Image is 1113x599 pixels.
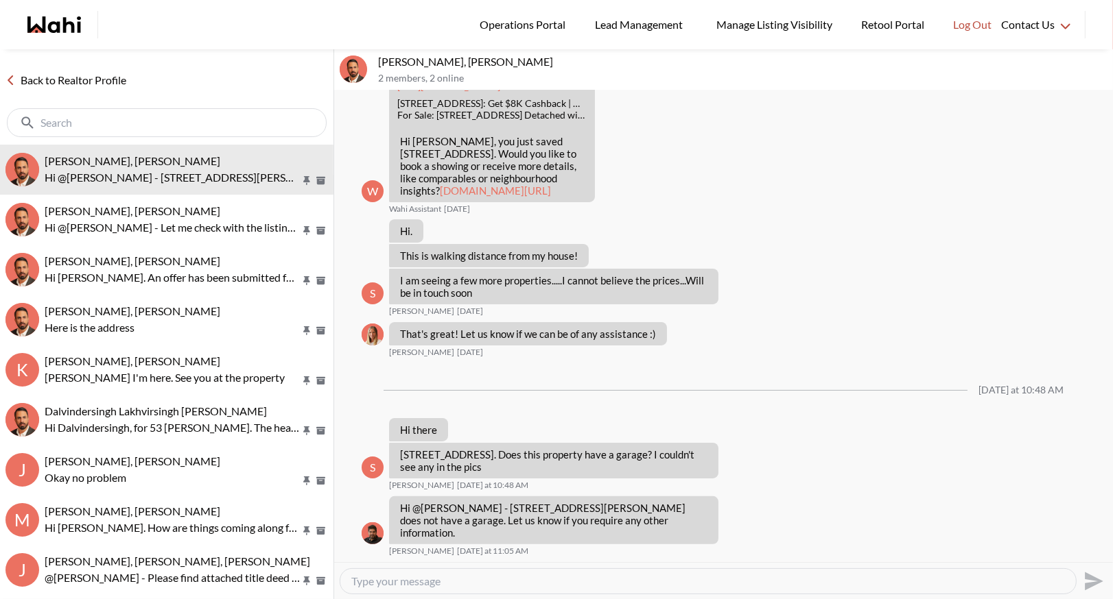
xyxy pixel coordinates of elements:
[45,319,301,336] p: Here is the address
[362,180,384,202] div: W
[314,225,328,236] button: Archive
[45,169,301,186] p: Hi @[PERSON_NAME] - [STREET_ADDRESS][PERSON_NAME] does not have a garage. Let us know if you requ...
[314,175,328,186] button: Archive
[5,303,39,337] img: R
[953,16,992,34] span: Log Out
[45,454,220,467] span: [PERSON_NAME], [PERSON_NAME]
[457,347,483,358] time: 2025-09-13T14:54:57.150Z
[389,546,454,557] span: [PERSON_NAME]
[45,154,220,167] span: [PERSON_NAME], [PERSON_NAME]
[400,274,707,299] p: I am seeing a few more properties.....I cannot believe the prices...Will be in touch soon
[400,225,412,237] p: Hi.
[362,456,384,478] div: S
[1077,565,1108,596] button: Send
[45,554,310,567] span: [PERSON_NAME], [PERSON_NAME], [PERSON_NAME]
[5,553,39,587] div: J
[301,375,313,387] button: Pin
[5,503,39,537] div: M
[314,325,328,337] button: Archive
[397,98,587,110] div: [STREET_ADDRESS]: Get $8K Cashback | Wahi
[400,502,707,539] p: Hi @[PERSON_NAME] - [STREET_ADDRESS][PERSON_NAME] does not have a garage. Let us know if you requ...
[362,323,384,345] div: Michelle Ryckman
[340,56,367,83] div: Shireen Sookdeo, Behnam
[301,275,313,286] button: Pin
[314,375,328,387] button: Archive
[389,347,454,358] span: [PERSON_NAME]
[5,153,39,186] div: Shireen Sookdeo, Behnam
[595,16,688,34] span: Lead Management
[362,282,384,304] div: S
[301,225,313,236] button: Pin
[457,480,528,491] time: 2025-09-21T14:48:42.284Z
[45,570,301,586] p: @[PERSON_NAME] - Please find attached title deed for the parking spots for your reference. The se...
[5,253,39,286] div: khalid Alvi, Behnam
[400,448,707,473] p: [STREET_ADDRESS]. Does this property have a garage? I couldn't see any in the pics
[397,110,587,121] div: For Sale: [STREET_ADDRESS] Detached with $8.0K Cashback through Wahi Cashback. View 25 photos, lo...
[5,353,39,387] div: k
[5,253,39,286] img: k
[45,419,301,436] p: Hi Dalvindersingh, for 53 [PERSON_NAME]. The heating is through baseboard. They have central AC t...
[362,323,384,345] img: M
[480,16,570,34] span: Operations Portal
[301,175,313,186] button: Pin
[45,204,220,217] span: [PERSON_NAME], [PERSON_NAME]
[389,480,454,491] span: [PERSON_NAME]
[440,184,551,197] a: [DOMAIN_NAME][URL]
[314,275,328,286] button: Archive
[314,575,328,587] button: Archive
[45,354,220,367] span: [PERSON_NAME], [PERSON_NAME]
[40,116,296,130] input: Search
[378,55,1108,69] p: [PERSON_NAME], [PERSON_NAME]
[362,522,384,544] div: Faraz Azam
[5,403,39,437] img: D
[400,135,584,197] p: Hi [PERSON_NAME], you just saved [STREET_ADDRESS]. Would you like to book a showing or receive mo...
[5,203,39,236] div: Nidhi Singh, Behnam
[5,403,39,437] div: Dalvindersingh Lakhvirsingh Jaswal, Behnam
[389,204,441,215] span: Wahi Assistant
[45,254,220,267] span: [PERSON_NAME], [PERSON_NAME]
[314,425,328,437] button: Archive
[5,153,39,186] img: S
[301,475,313,487] button: Pin
[340,56,367,83] img: S
[400,328,656,340] p: That's great! Let us know if we can be of any assistance :)
[5,453,39,487] div: J
[45,304,220,317] span: [PERSON_NAME], [PERSON_NAME]
[45,219,301,236] p: Hi @[PERSON_NAME] - Let me check with the listing agent and get back to you shortly.
[314,475,328,487] button: Archive
[861,16,928,34] span: Retool Portal
[45,504,220,517] span: [PERSON_NAME], [PERSON_NAME]
[457,306,483,317] time: 2025-09-13T14:46:13.716Z
[45,404,267,417] span: Dalvindersingh Lakhvirsingh [PERSON_NAME]
[378,73,1108,84] p: 2 members , 2 online
[457,546,528,557] time: 2025-09-21T15:05:15.277Z
[45,519,301,536] p: Hi [PERSON_NAME]. How are things coming along for you with the mortgage approval? Are you ready t...
[301,525,313,537] button: Pin
[5,203,39,236] img: N
[362,522,384,544] img: F
[45,369,301,386] p: [PERSON_NAME] I'm here. See you at the property
[301,575,313,587] button: Pin
[45,269,301,286] p: Hi [PERSON_NAME]. An offer has been submitted for [STREET_ADDRESS][PERSON_NAME][PERSON_NAME].
[979,384,1064,396] div: [DATE] at 10:48 AM
[444,204,470,215] time: 2025-09-13T14:44:16.253Z
[27,16,81,33] a: Wahi homepage
[45,469,301,486] p: Okay no problem
[301,325,313,337] button: Pin
[5,303,39,337] div: Rita Kukendran, Behnam
[314,525,328,537] button: Archive
[712,16,836,34] span: Manage Listing Visibility
[400,249,578,262] p: This is walking distance from my house!
[400,424,437,436] p: Hi there
[351,574,1065,588] textarea: Type your message
[389,306,454,317] span: [PERSON_NAME]
[301,425,313,437] button: Pin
